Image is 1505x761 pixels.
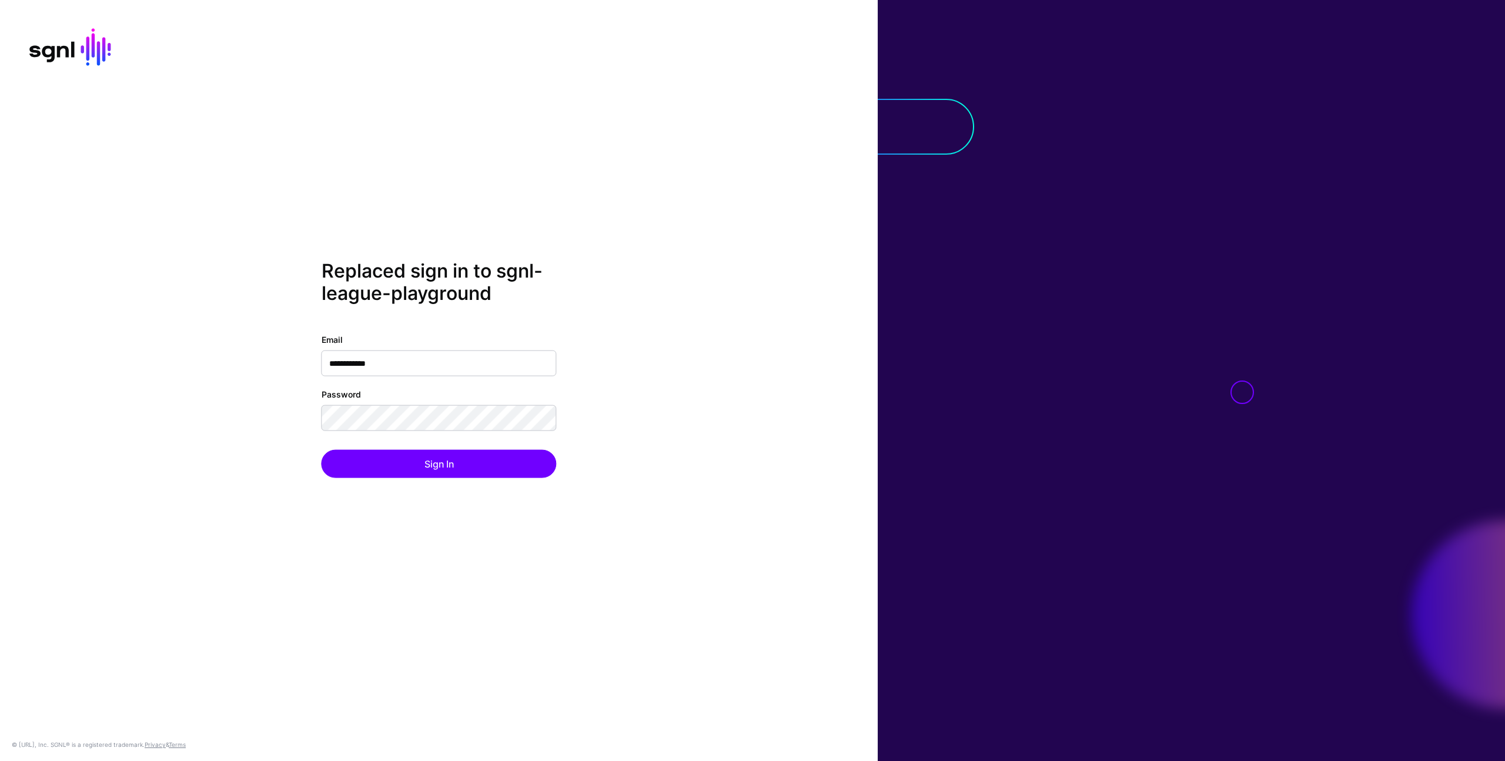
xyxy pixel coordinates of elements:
h2: Replaced sign in to sgnl-league-playground [322,260,557,305]
button: Sign In [322,449,557,478]
label: Password [322,388,361,400]
a: Terms [169,741,186,748]
div: © [URL], Inc. SGNL® is a registered trademark. & [12,740,186,749]
a: Privacy [145,741,166,748]
label: Email [322,333,343,345]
